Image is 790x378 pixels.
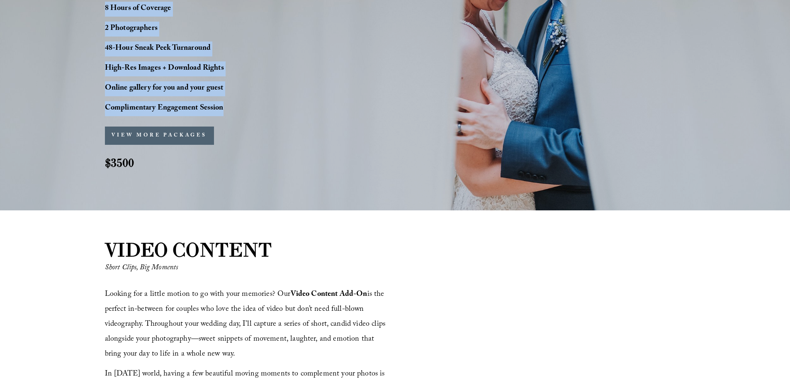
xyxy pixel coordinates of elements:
[105,155,134,170] strong: $3500
[105,102,224,115] strong: Complimentary Engagement Session
[105,22,158,35] strong: 2 Photographers
[105,42,211,55] strong: 48-Hour Sneak Peek Turnaround
[105,262,178,275] em: Short Clips, Big Moments
[105,288,388,361] span: Looking for a little motion to go with your memories? Our is the perfect in-between for couples w...
[105,127,214,145] button: VIEW MORE PACKAGES
[105,62,224,75] strong: High-Res Images + Download Rights
[291,288,367,301] strong: Video Content Add-On
[105,2,171,15] strong: 8 Hours of Coverage
[105,82,224,95] strong: Online gallery for you and your guest
[105,238,272,261] strong: VIDEO CONTENT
